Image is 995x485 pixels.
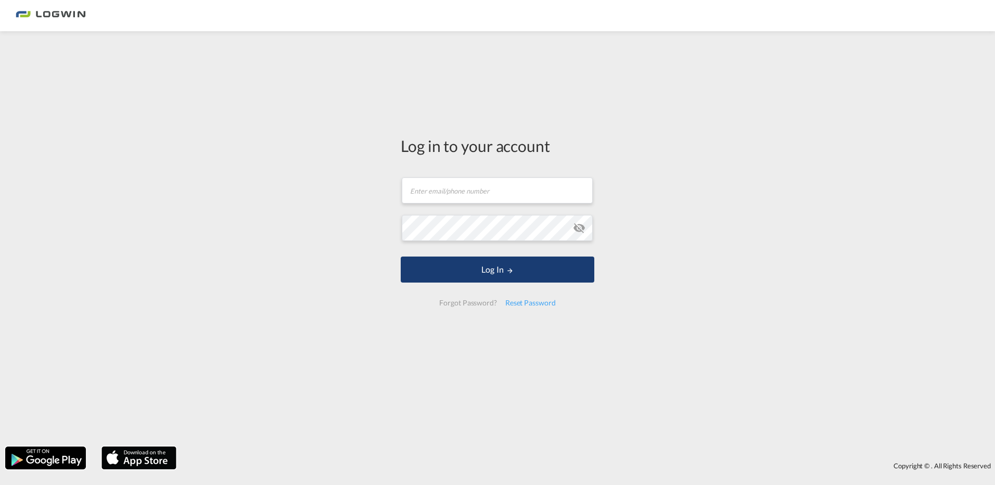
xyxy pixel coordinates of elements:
img: bc73a0e0d8c111efacd525e4c8ad7d32.png [16,4,86,28]
div: Reset Password [501,293,560,312]
img: google.png [4,445,87,470]
img: apple.png [100,445,177,470]
div: Log in to your account [401,135,594,157]
button: LOGIN [401,257,594,283]
input: Enter email/phone number [402,177,593,203]
div: Forgot Password? [435,293,501,312]
md-icon: icon-eye-off [573,222,585,234]
div: Copyright © . All Rights Reserved [182,457,995,475]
